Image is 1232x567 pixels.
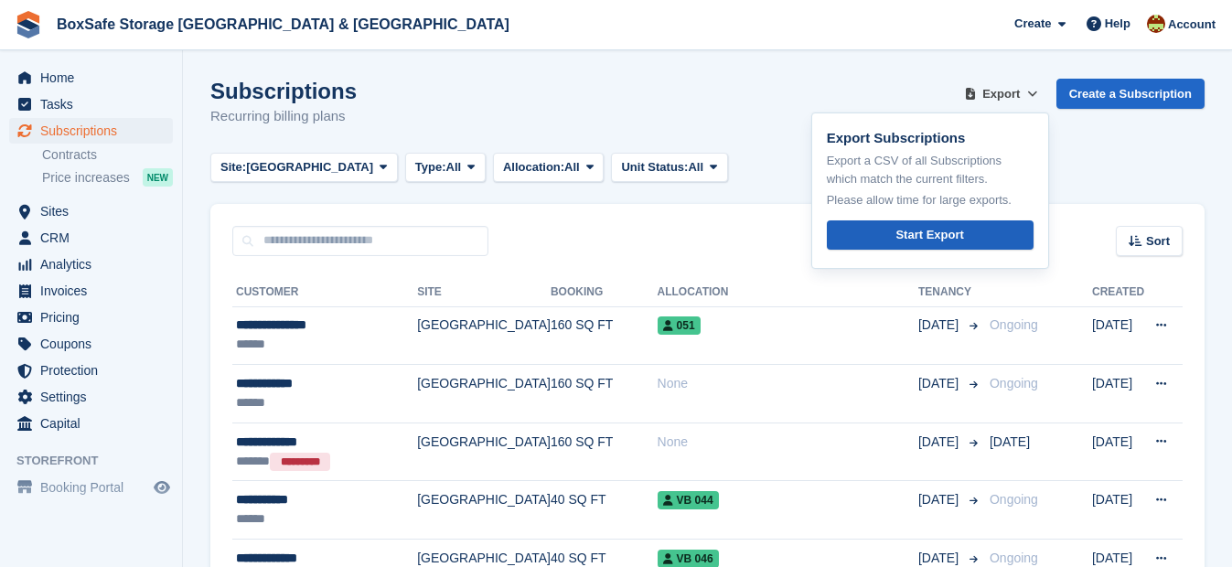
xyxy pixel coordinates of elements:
[40,411,150,436] span: Capital
[40,331,150,357] span: Coupons
[1105,15,1130,33] span: Help
[9,251,173,277] a: menu
[1092,278,1144,307] th: Created
[40,358,150,383] span: Protection
[9,411,173,436] a: menu
[1146,232,1170,251] span: Sort
[827,128,1034,149] p: Export Subscriptions
[961,79,1042,109] button: Export
[990,376,1038,390] span: Ongoing
[990,492,1038,507] span: Ongoing
[895,226,963,244] div: Start Export
[9,91,173,117] a: menu
[551,365,658,423] td: 160 SQ FT
[503,158,564,177] span: Allocation:
[9,198,173,224] a: menu
[551,481,658,540] td: 40 SQ FT
[1092,481,1144,540] td: [DATE]
[990,317,1038,332] span: Ongoing
[1092,423,1144,481] td: [DATE]
[210,106,357,127] p: Recurring billing plans
[9,475,173,500] a: menu
[42,146,173,164] a: Contracts
[40,305,150,330] span: Pricing
[16,452,182,470] span: Storefront
[1056,79,1205,109] a: Create a Subscription
[1014,15,1051,33] span: Create
[688,158,703,177] span: All
[446,158,462,177] span: All
[827,152,1034,187] p: Export a CSV of all Subscriptions which match the current filters.
[220,158,246,177] span: Site:
[40,475,150,500] span: Booking Portal
[551,278,658,307] th: Booking
[551,306,658,365] td: 160 SQ FT
[990,434,1030,449] span: [DATE]
[658,491,719,509] span: VB 044
[827,191,1034,209] p: Please allow time for large exports.
[564,158,580,177] span: All
[40,278,150,304] span: Invoices
[246,158,373,177] span: [GEOGRAPHIC_DATA]
[40,251,150,277] span: Analytics
[405,153,486,183] button: Type: All
[9,331,173,357] a: menu
[1168,16,1216,34] span: Account
[918,433,962,452] span: [DATE]
[918,278,982,307] th: Tenancy
[658,374,918,393] div: None
[49,9,517,39] a: BoxSafe Storage [GEOGRAPHIC_DATA] & [GEOGRAPHIC_DATA]
[40,384,150,410] span: Settings
[918,374,962,393] span: [DATE]
[9,278,173,304] a: menu
[9,65,173,91] a: menu
[417,481,551,540] td: [GEOGRAPHIC_DATA]
[982,85,1020,103] span: Export
[40,65,150,91] span: Home
[9,384,173,410] a: menu
[551,423,658,481] td: 160 SQ FT
[415,158,446,177] span: Type:
[990,551,1038,565] span: Ongoing
[918,490,962,509] span: [DATE]
[417,278,551,307] th: Site
[40,225,150,251] span: CRM
[493,153,605,183] button: Allocation: All
[658,433,918,452] div: None
[9,225,173,251] a: menu
[1147,15,1165,33] img: Kim
[210,79,357,103] h1: Subscriptions
[15,11,42,38] img: stora-icon-8386f47178a22dfd0bd8f6a31ec36ba5ce8667c1dd55bd0f319d3a0aa187defe.svg
[417,306,551,365] td: [GEOGRAPHIC_DATA]
[1092,365,1144,423] td: [DATE]
[621,158,688,177] span: Unit Status:
[611,153,727,183] button: Unit Status: All
[42,169,130,187] span: Price increases
[417,365,551,423] td: [GEOGRAPHIC_DATA]
[9,305,173,330] a: menu
[143,168,173,187] div: NEW
[658,278,918,307] th: Allocation
[40,91,150,117] span: Tasks
[42,167,173,187] a: Price increases NEW
[40,198,150,224] span: Sites
[658,316,701,335] span: 051
[827,220,1034,251] a: Start Export
[151,476,173,498] a: Preview store
[918,316,962,335] span: [DATE]
[417,423,551,481] td: [GEOGRAPHIC_DATA]
[9,358,173,383] a: menu
[232,278,417,307] th: Customer
[210,153,398,183] button: Site: [GEOGRAPHIC_DATA]
[1092,306,1144,365] td: [DATE]
[40,118,150,144] span: Subscriptions
[9,118,173,144] a: menu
